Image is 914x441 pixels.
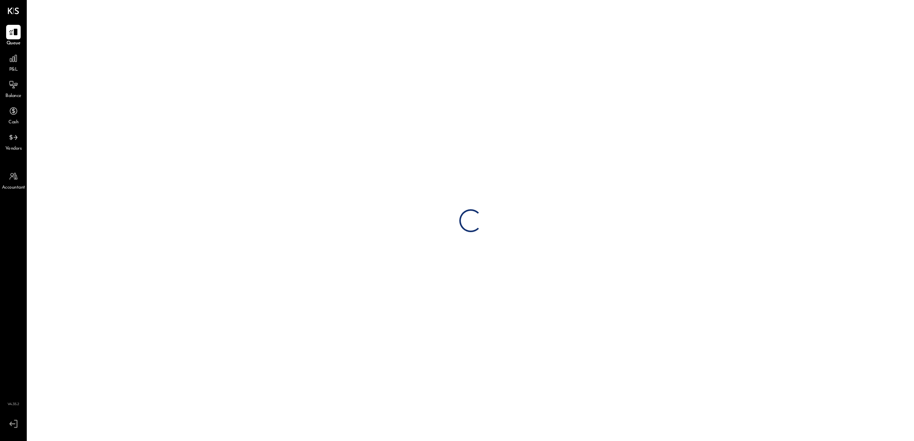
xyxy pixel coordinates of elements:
[0,25,26,47] a: Queue
[8,119,18,126] span: Cash
[0,51,26,73] a: P&L
[0,78,26,100] a: Balance
[2,184,25,191] span: Accountant
[5,145,22,152] span: Vendors
[0,104,26,126] a: Cash
[0,169,26,191] a: Accountant
[7,40,21,47] span: Queue
[5,93,21,100] span: Balance
[0,130,26,152] a: Vendors
[9,66,18,73] span: P&L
